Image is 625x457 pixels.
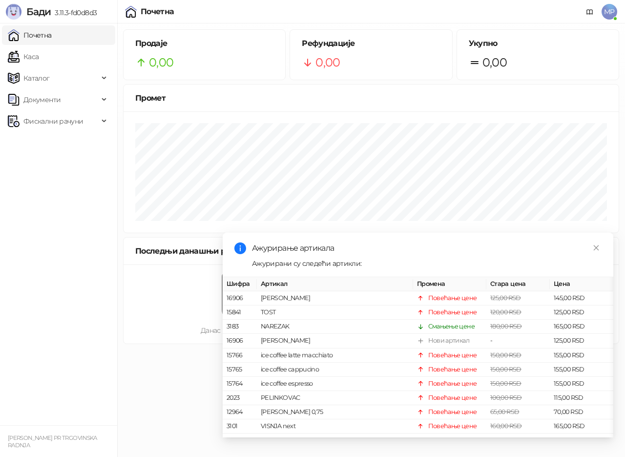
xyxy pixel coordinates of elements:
[257,434,413,448] td: twist ananas
[490,394,522,401] span: 100,00 RSD
[223,391,257,405] td: 2023
[257,348,413,362] td: ice coffee latte macchiato
[593,244,600,251] span: close
[257,305,413,320] td: TOST
[490,308,521,316] span: 120,00 RSD
[490,380,521,387] span: 150,00 RSD
[550,305,613,320] td: 125,00 RSD
[582,4,598,20] a: Документација
[550,434,613,448] td: 105,00 RSD
[257,277,413,291] th: Артикал
[413,277,486,291] th: Промена
[223,377,257,391] td: 15764
[428,293,477,303] div: Повећање цене
[223,277,257,291] th: Шифра
[550,377,613,391] td: 155,00 RSD
[135,245,269,257] div: Последњи данашњи рачуни
[469,38,607,49] h5: Укупно
[51,8,97,17] span: 3.11.3-fd0d8d3
[6,4,21,20] img: Logo
[8,435,97,449] small: [PERSON_NAME] PR TRGOVINSKA RADNJA
[223,305,257,320] td: 15841
[252,258,602,269] div: Ажурирани су следећи артикли:
[223,334,257,348] td: 16906
[257,363,413,377] td: ice coffee cappucino
[257,405,413,419] td: [PERSON_NAME] 0,75
[550,320,613,334] td: 165,00 RSD
[315,53,340,72] span: 0,00
[428,421,477,431] div: Повећање цене
[602,4,617,20] span: MP
[486,434,550,448] td: -
[135,92,607,104] div: Промет
[428,379,477,389] div: Повећање цене
[223,291,257,305] td: 16906
[257,320,413,334] td: NAREZAK
[550,419,613,434] td: 165,00 RSD
[486,334,550,348] td: -
[223,419,257,434] td: 3101
[490,294,521,302] span: 125,00 RSD
[428,350,477,360] div: Повећање цене
[428,407,477,417] div: Повећање цене
[223,320,257,334] td: 3183
[428,322,475,331] div: Смањење цене
[234,242,246,254] span: info-circle
[149,53,173,72] span: 0,00
[550,291,613,305] td: 145,00 RSD
[223,434,257,448] td: 16905
[139,325,353,336] div: Данас нема издатих рачуна
[141,8,174,16] div: Почетна
[428,307,477,317] div: Повећање цене
[550,391,613,405] td: 115,00 RSD
[257,334,413,348] td: [PERSON_NAME]
[490,351,521,358] span: 150,00 RSD
[550,348,613,362] td: 155,00 RSD
[482,53,507,72] span: 0,00
[252,242,602,254] div: Ажурирање артикала
[23,111,83,131] span: Фискални рачуни
[223,363,257,377] td: 15765
[550,363,613,377] td: 155,00 RSD
[428,435,469,445] div: Нови артикал
[302,38,440,49] h5: Рефундације
[257,291,413,305] td: [PERSON_NAME]
[550,277,613,291] th: Цена
[8,25,52,45] a: Почетна
[257,391,413,405] td: PELINKOVAC
[135,38,273,49] h5: Продаје
[490,366,521,373] span: 150,00 RSD
[223,348,257,362] td: 15766
[428,393,477,403] div: Повећање цене
[490,408,519,415] span: 65,00 RSD
[490,422,522,430] span: 160,00 RSD
[23,68,50,88] span: Каталог
[490,323,522,330] span: 180,00 RSD
[257,419,413,434] td: VISNJA next
[428,336,469,346] div: Нови артикал
[8,47,39,66] a: Каса
[257,377,413,391] td: ice coffee espresso
[591,242,602,253] a: Close
[486,277,550,291] th: Стара цена
[223,405,257,419] td: 12964
[550,405,613,419] td: 70,00 RSD
[428,365,477,374] div: Повећање цене
[550,334,613,348] td: 125,00 RSD
[23,90,61,109] span: Документи
[26,6,51,18] span: Бади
